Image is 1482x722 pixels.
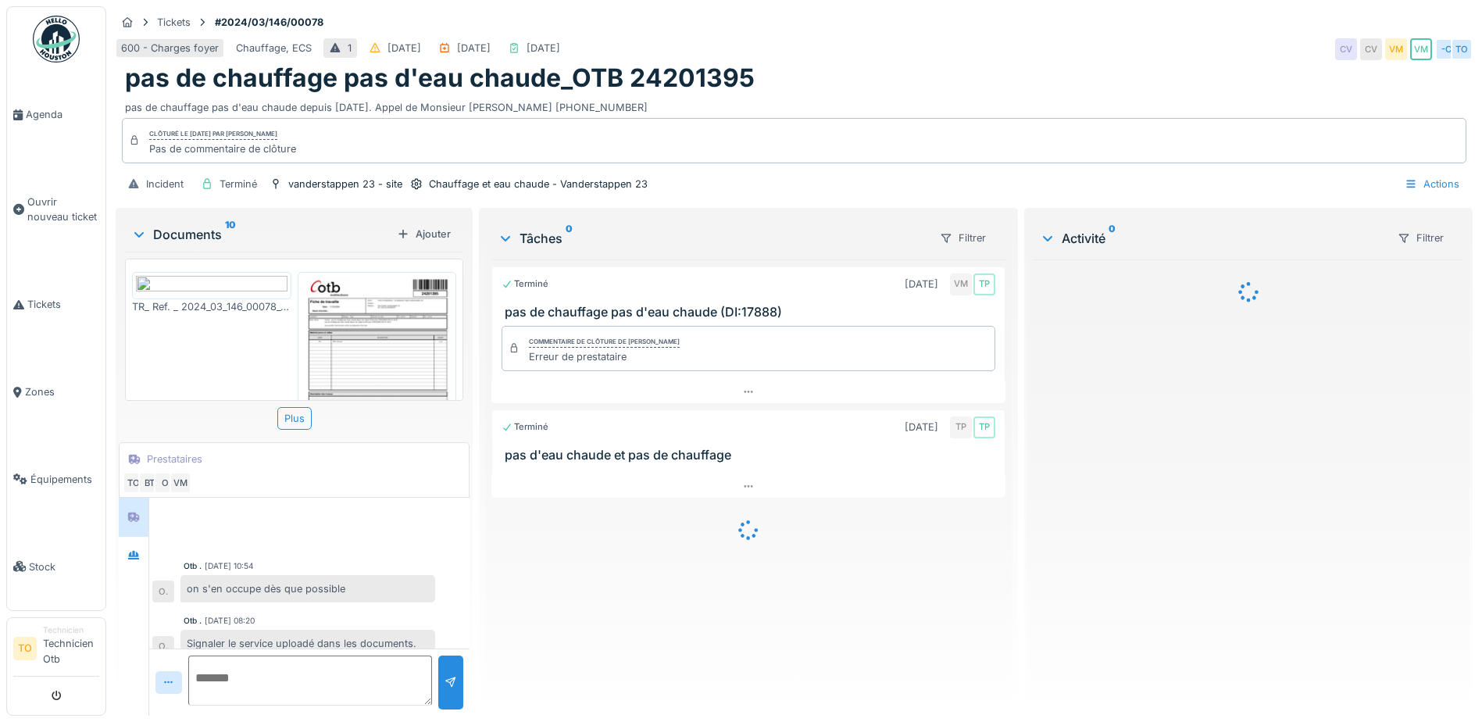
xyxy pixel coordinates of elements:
[7,523,105,610] a: Stock
[7,261,105,348] a: Tickets
[1398,173,1466,195] div: Actions
[205,560,254,572] div: [DATE] 10:54
[1435,38,1457,60] div: -C
[43,624,99,673] li: Technicien Otb
[1040,229,1384,248] div: Activité
[184,615,202,627] div: Otb .
[13,637,37,660] li: TO
[30,472,99,487] span: Équipements
[121,41,219,55] div: 600 - Charges foyer
[29,559,99,574] span: Stock
[973,416,995,438] div: TP
[125,94,1463,115] div: pas de chauffage pas d'eau chaude depuis [DATE]. Appel de Monsieur [PERSON_NAME] [PHONE_NUMBER]
[147,452,202,466] div: Prestataires
[505,305,998,320] h3: pas de chauffage pas d'eau chaude (DI:17888)
[205,615,255,627] div: [DATE] 08:20
[277,407,312,430] div: Plus
[7,435,105,523] a: Équipements
[1385,38,1407,60] div: VM
[157,15,191,30] div: Tickets
[13,624,99,677] a: TO TechnicienTechnicien Otb
[25,384,99,399] span: Zones
[1109,229,1116,248] sup: 0
[170,472,191,494] div: VM
[220,177,257,191] div: Terminé
[529,349,680,364] div: Erreur de prestataire
[348,41,352,55] div: 1
[391,223,457,245] div: Ajouter
[429,177,648,191] div: Chauffage et eau chaude - Vanderstappen 23
[457,41,491,55] div: [DATE]
[527,41,560,55] div: [DATE]
[1360,38,1382,60] div: CV
[132,299,291,314] div: TR_ Ref. _ 2024_03_146_00078_486. Nouvelle demande d'intervention de Foyer Schaerbeekois - pas d'...
[27,195,99,224] span: Ouvrir nouveau ticket
[288,177,402,191] div: vanderstappen 23 - site
[154,472,176,494] div: O
[149,129,277,140] div: Clôturé le [DATE] par [PERSON_NAME]
[27,297,99,312] span: Tickets
[131,225,391,244] div: Documents
[180,575,435,602] div: on s'en occupe dès que possible
[125,63,755,93] h1: pas de chauffage pas d'eau chaude_OTB 24201395
[529,337,680,348] div: Commentaire de clôture de [PERSON_NAME]
[387,41,421,55] div: [DATE]
[1451,38,1473,60] div: TO
[498,229,927,248] div: Tâches
[1410,38,1432,60] div: VM
[566,229,573,248] sup: 0
[933,227,993,249] div: Filtrer
[905,420,938,434] div: [DATE]
[502,277,548,291] div: Terminé
[950,416,972,438] div: TP
[138,472,160,494] div: BT
[136,276,287,295] img: 19f1ca1f-3e00-4ce4-be6e-a1aeb26ca9aa-TR_%20Ref.%20_%202024_03_146_00078_486.%20Nouvelle%20demande...
[302,276,453,490] img: amgtiuyh5g8yf0bxquvdeiwn736q
[152,581,174,602] div: O.
[43,624,99,636] div: Technicien
[7,71,105,159] a: Agenda
[973,273,995,295] div: TP
[236,41,312,55] div: Chauffage, ECS
[1335,38,1357,60] div: CV
[123,472,145,494] div: TO
[184,560,202,572] div: Otb .
[149,141,296,156] div: Pas de commentaire de clôture
[146,177,184,191] div: Incident
[505,448,998,463] h3: pas d'eau chaude et pas de chauffage
[33,16,80,63] img: Badge_color-CXgf-gQk.svg
[152,636,174,658] div: O.
[180,630,435,657] div: Signaler le service uploadé dans les documents.
[7,159,105,261] a: Ouvrir nouveau ticket
[1391,227,1451,249] div: Filtrer
[225,225,236,244] sup: 10
[950,273,972,295] div: VM
[502,420,548,434] div: Terminé
[26,107,99,122] span: Agenda
[905,277,938,291] div: [DATE]
[209,15,330,30] strong: #2024/03/146/00078
[7,348,105,436] a: Zones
